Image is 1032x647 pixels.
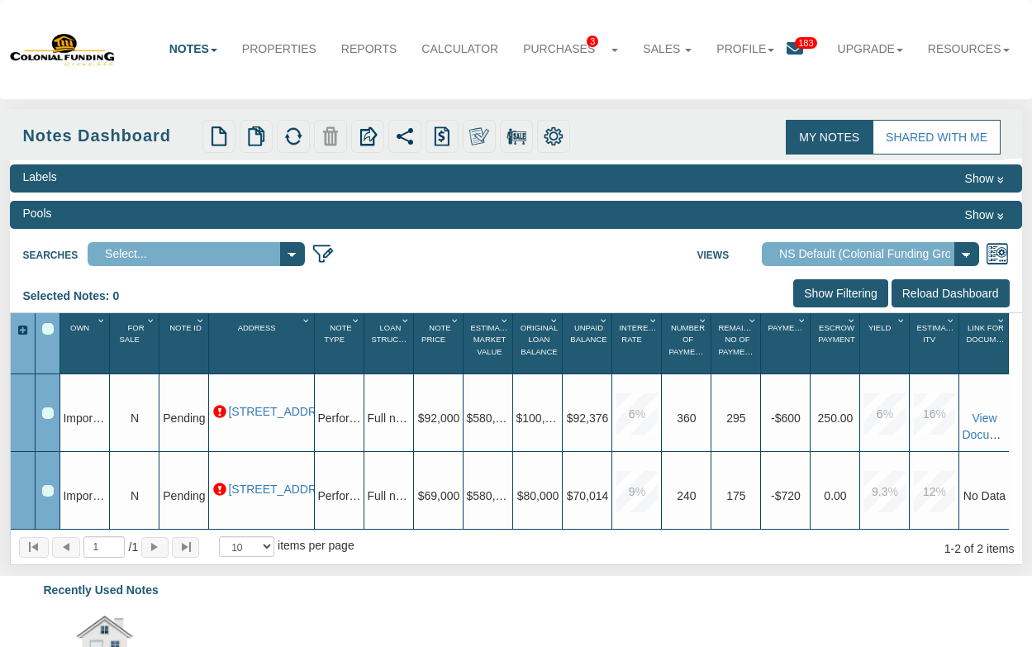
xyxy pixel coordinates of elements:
div: Sort None [714,318,760,368]
div: Pools [22,205,51,221]
span: 360 [677,412,696,425]
div: Column Menu [796,313,810,327]
div: Column Menu [845,313,859,327]
div: Column Menu [449,313,463,327]
span: Note Price [421,323,451,344]
div: Note Id Sort None [162,318,208,368]
span: Estimated Itv [916,323,961,344]
span: Yield [868,323,891,332]
div: Sort None [813,318,859,368]
img: trash-disabled.png [321,126,340,146]
div: Escrow Payment Sort None [813,318,859,368]
div: Column Menu [647,313,661,327]
span: Note Id [169,323,202,332]
button: Press to open the note menu [314,405,326,421]
span: Performing [317,412,373,425]
span: No Data [963,489,1006,502]
img: export.svg [358,126,378,146]
span: 175 [726,489,745,502]
span: 3 [587,36,598,47]
span: $580,000 [466,489,514,502]
button: Page back [52,537,80,558]
span: Number Of Payments [668,323,711,356]
div: Sort None [664,318,711,368]
div: Estimated Market Value Sort None [466,318,512,368]
input: Show Filtering [793,279,888,307]
div: Sort None [212,318,314,368]
input: Selected page [83,536,125,558]
button: Page to last [172,537,199,558]
div: Sort None [367,318,413,368]
div: Column Menu [194,313,208,327]
div: Sort None [162,318,208,368]
div: For Sale Sort None [112,318,159,368]
label: Views [697,242,762,263]
span: $92,000 [418,412,460,425]
button: Page to first [19,537,49,558]
img: 579666 [10,32,116,68]
div: 6.0 [616,393,658,435]
div: 6.0 [864,393,906,435]
span: 0.00 [824,489,846,502]
div: Column Menu [746,313,760,327]
div: Number Of Payments Sort None [664,318,711,368]
a: Upgrade [825,31,915,67]
span: Imported [63,412,108,425]
div: Sort None [763,318,810,368]
span: Payment(P&I) [768,323,822,332]
a: Notes [157,31,230,67]
a: Sales [630,31,704,67]
span: Unpaid Balance [570,323,606,344]
div: 9.0 [616,471,658,512]
a: View Documents [962,412,1020,441]
button: Show [959,205,1010,225]
span: Own [70,323,89,332]
span: Pending [163,412,205,425]
a: Properties [230,31,329,67]
div: Column Menu [548,313,562,327]
div: Select All [42,323,54,335]
span: Imported [63,489,108,502]
div: Note Price Sort None [416,318,463,368]
span: Pending [163,489,205,502]
div: Loan Structure Sort None [367,318,413,368]
button: Show [959,169,1010,188]
button: Press to open the note menu [314,483,326,499]
label: Searches [22,242,88,263]
div: Column Menu [597,313,611,327]
div: Column Menu [995,313,1009,327]
img: history.png [432,126,452,146]
span: $69,000 [418,489,460,502]
a: Reports [329,31,409,67]
img: copy.png [246,126,266,146]
img: make_own.png [469,126,489,146]
div: Sort None [565,318,611,368]
div: Column Menu [697,313,711,327]
div: Notes Dashboard [22,124,197,148]
div: Sort None [615,318,661,368]
span: $100,000 [516,412,564,425]
div: Row 1, Row Selection Checkbox [42,407,54,419]
div: Recently Used Notes [10,573,1021,607]
div: Sort None [962,318,1009,368]
div: Sort None [466,318,512,368]
span: $70,014 [567,489,609,502]
img: edit_filter_icon.png [312,242,335,265]
div: Sort None [63,318,109,368]
a: Resources [915,31,1022,67]
div: Sort None [863,318,909,368]
a: Calculator [409,31,511,67]
span: 250.00 [818,412,854,425]
img: for_sale.png [506,126,526,146]
div: Column Menu [350,313,364,327]
a: 0001 B Lafayette Ave, Baltimore, MD, 21202 [228,483,309,497]
div: Column Menu [95,313,109,327]
div: Address Sort None [212,318,314,368]
abbr: through [950,542,954,555]
span: $80,000 [517,489,559,502]
span: N [131,489,139,502]
img: views.png [986,242,1009,265]
div: 16.0 [914,393,955,435]
div: Selected Notes: 0 [22,279,131,312]
span: Original Loan Balance [521,323,558,356]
